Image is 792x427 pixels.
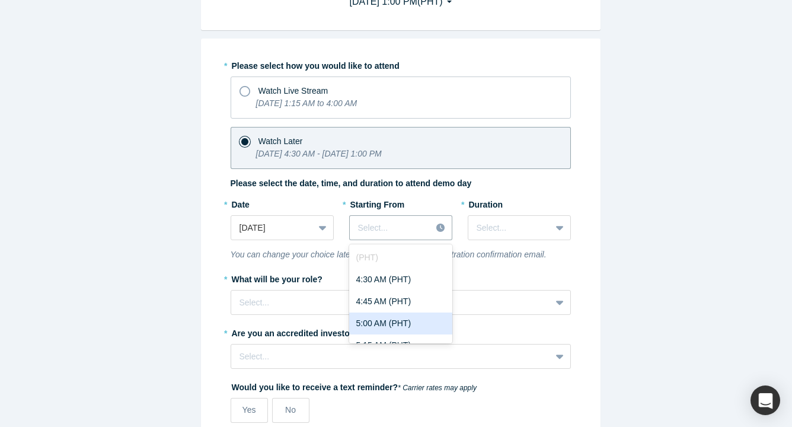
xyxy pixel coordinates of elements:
span: Watch Later [258,136,303,146]
div: 4:45 AM (PHT) [349,291,452,313]
label: Date [231,195,334,211]
span: Watch Live Stream [258,86,328,95]
label: What will be your role? [231,269,571,286]
em: * Carrier rates may apply [398,384,477,392]
i: [DATE] 1:15 AM to 4:00 AM [256,98,357,108]
div: (PHT) [349,247,452,269]
i: [DATE] 4:30 AM - [DATE] 1:00 PM [256,149,382,158]
label: Would you like to receive a text reminder? [231,377,571,394]
div: 5:15 AM (PHT) [349,334,452,356]
div: Select... [239,350,542,363]
label: Starting From [349,195,405,211]
div: 4:30 AM (PHT) [349,269,452,291]
i: You can change your choice later using the link in your registration confirmation email. [231,250,547,259]
div: 5:00 AM (PHT) [349,313,452,334]
label: Please select the date, time, and duration to attend demo day [231,177,472,190]
span: No [285,405,296,415]
span: Yes [242,405,256,415]
label: Are you an accredited investor? [231,323,571,340]
label: Duration [468,195,571,211]
label: Please select how you would like to attend [231,56,571,72]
